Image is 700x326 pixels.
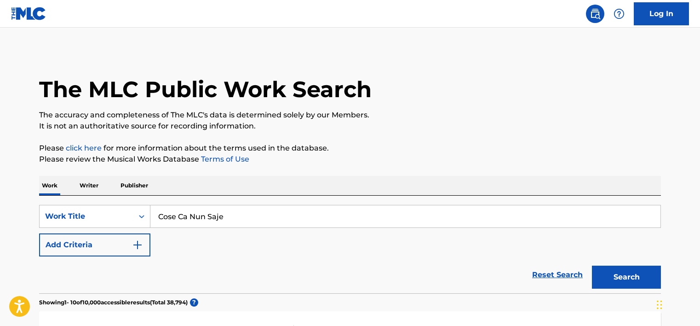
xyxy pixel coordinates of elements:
[39,76,372,103] h1: The MLC Public Work Search
[39,233,150,256] button: Add Criteria
[590,8,601,19] img: search
[610,5,628,23] div: Help
[118,176,151,195] p: Publisher
[77,176,101,195] p: Writer
[132,239,143,250] img: 9d2ae6d4665cec9f34b9.svg
[634,2,689,25] a: Log In
[199,155,249,163] a: Terms of Use
[592,266,661,289] button: Search
[654,282,700,326] div: চ্যাট উইজেট
[190,298,198,307] span: ?
[654,282,700,326] iframe: Chat Widget
[586,5,604,23] a: Public Search
[45,211,128,222] div: Work Title
[657,291,662,319] div: টেনে আনুন
[39,154,661,165] p: Please review the Musical Works Database
[39,110,661,121] p: The accuracy and completeness of The MLC's data is determined solely by our Members.
[39,176,60,195] p: Work
[39,205,661,293] form: Search Form
[39,121,661,132] p: It is not an authoritative source for recording information.
[614,8,625,19] img: help
[528,265,587,285] a: Reset Search
[66,144,102,152] a: click here
[39,298,188,307] p: Showing 1 - 10 of 10,000 accessible results (Total 38,794 )
[39,143,661,154] p: Please for more information about the terms used in the database.
[11,7,46,20] img: MLC Logo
